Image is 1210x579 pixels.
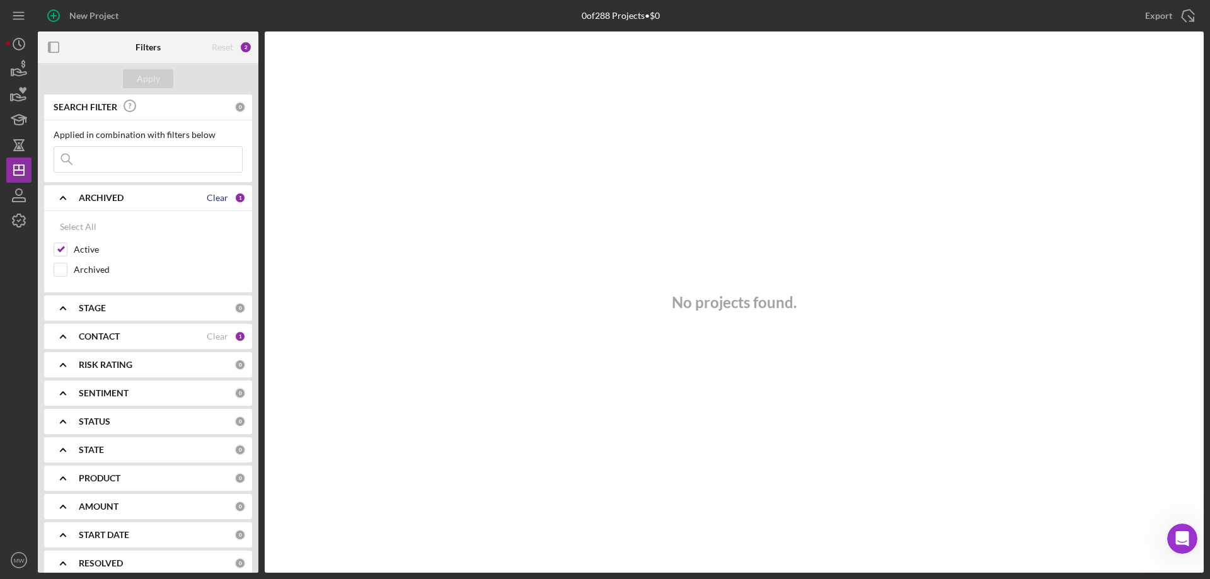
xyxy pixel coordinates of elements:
[672,294,797,311] h3: No projects found.
[234,302,246,314] div: 0
[79,502,118,512] b: AMOUNT
[79,360,132,370] b: RISK RATING
[234,387,246,399] div: 0
[54,214,103,239] button: Select All
[123,69,173,88] button: Apply
[79,303,106,313] b: STAGE
[239,41,252,54] div: 2
[234,331,246,342] div: 1
[1145,3,1172,28] div: Export
[234,473,246,484] div: 0
[234,529,246,541] div: 0
[79,445,104,455] b: STATE
[79,473,120,483] b: PRODUCT
[6,547,32,573] button: MW
[79,558,123,568] b: RESOLVED
[79,388,129,398] b: SENTIMENT
[79,193,124,203] b: ARCHIVED
[74,263,243,276] label: Archived
[207,331,228,341] div: Clear
[234,444,246,456] div: 0
[38,3,131,28] button: New Project
[1132,3,1204,28] button: Export
[582,11,660,21] div: 0 of 288 Projects • $0
[74,243,243,256] label: Active
[54,102,117,112] b: SEARCH FILTER
[1167,524,1197,554] iframe: Intercom live chat
[13,557,25,564] text: MW
[60,214,96,239] div: Select All
[234,192,246,204] div: 1
[135,42,161,52] b: Filters
[234,558,246,569] div: 0
[234,359,246,370] div: 0
[79,416,110,427] b: STATUS
[54,130,243,140] div: Applied in combination with filters below
[234,101,246,113] div: 0
[234,501,246,512] div: 0
[137,69,160,88] div: Apply
[79,530,129,540] b: START DATE
[79,331,120,341] b: CONTACT
[212,42,233,52] div: Reset
[234,416,246,427] div: 0
[69,3,118,28] div: New Project
[207,193,228,203] div: Clear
